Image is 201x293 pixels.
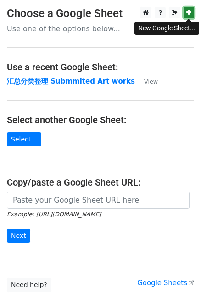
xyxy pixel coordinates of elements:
h4: Copy/paste a Google Sheet URL: [7,177,194,188]
iframe: Chat Widget [155,249,201,293]
div: New Google Sheet... [134,22,199,35]
a: Google Sheets [137,279,194,287]
small: Example: [URL][DOMAIN_NAME] [7,211,101,218]
small: View [144,78,158,85]
a: Select... [7,132,41,146]
input: Paste your Google Sheet URL here [7,192,190,209]
a: 汇总分类整理 Submmited Art works [7,77,135,85]
h3: Choose a Google Sheet [7,7,194,20]
input: Next [7,229,30,243]
h4: Use a recent Google Sheet: [7,62,194,73]
p: Use one of the options below... [7,24,194,34]
a: View [135,77,158,85]
h4: Select another Google Sheet: [7,114,194,125]
a: Need help? [7,278,51,292]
